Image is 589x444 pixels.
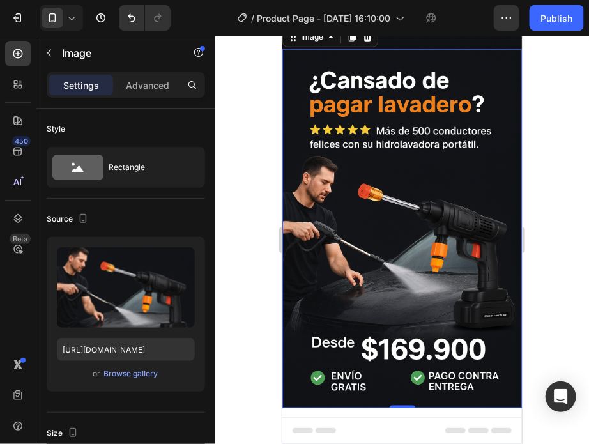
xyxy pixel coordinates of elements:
span: Product Page - [DATE] 16:10:00 [257,11,390,25]
span: or [93,366,101,381]
div: Style [47,123,65,135]
p: Settings [63,79,99,92]
button: Browse gallery [103,367,159,380]
p: Advanced [126,79,169,92]
div: Undo/Redo [119,5,171,31]
div: Size [47,425,80,442]
span: / [251,11,254,25]
div: 450 [12,136,31,146]
div: Rectangle [109,153,187,182]
button: Publish [530,5,583,31]
img: preview-image [57,247,195,328]
p: Image [62,45,171,61]
div: Open Intercom Messenger [546,381,576,412]
div: Publish [540,11,572,25]
div: Beta [10,234,31,244]
div: Source [47,211,91,228]
input: https://example.com/image.jpg [57,338,195,361]
iframe: Design area [282,36,522,444]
